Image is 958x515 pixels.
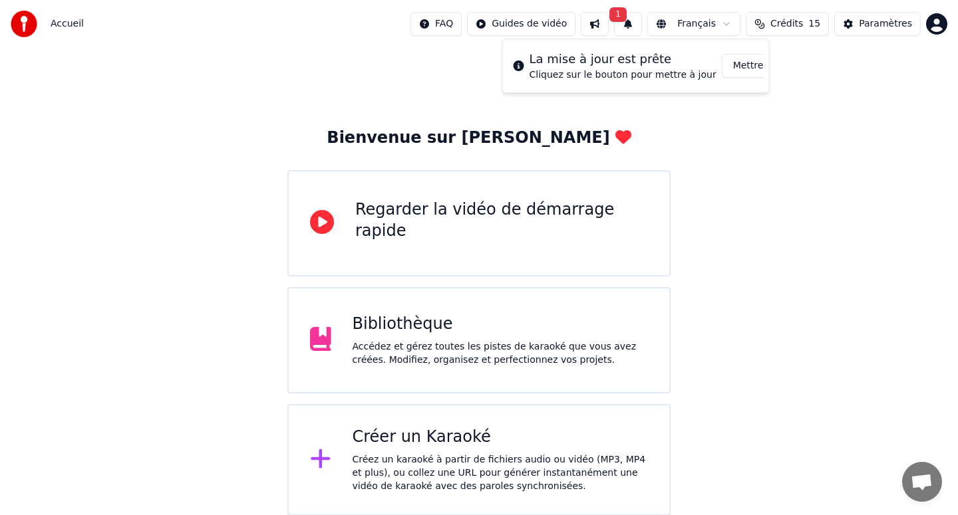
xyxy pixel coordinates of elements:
button: Guides de vidéo [467,12,575,36]
div: Créez un karaoké à partir de fichiers audio ou vidéo (MP3, MP4 et plus), ou collez une URL pour g... [353,453,649,493]
button: 1 [614,12,642,36]
div: Bienvenue sur [PERSON_NAME] [327,128,631,149]
nav: breadcrumb [51,17,84,31]
span: Crédits [770,17,803,31]
button: FAQ [410,12,462,36]
div: Bibliothèque [353,314,649,335]
span: 1 [609,7,627,22]
div: Regarder la vidéo de démarrage rapide [355,199,648,242]
span: Accueil [51,17,84,31]
button: Paramètres [834,12,921,36]
div: Créer un Karaoké [353,427,649,448]
div: Paramètres [859,17,912,31]
div: Cliquez sur le bouton pour mettre à jour [530,68,717,82]
img: youka [11,11,37,37]
div: Accédez et gérez toutes les pistes de karaoké que vous avez créées. Modifiez, organisez et perfec... [353,340,649,367]
div: La mise à jour est prête [530,50,717,68]
button: Crédits15 [746,12,829,36]
button: Mettre à Jour [722,54,805,78]
span: 15 [808,17,820,31]
a: Ouvrir le chat [902,462,942,502]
